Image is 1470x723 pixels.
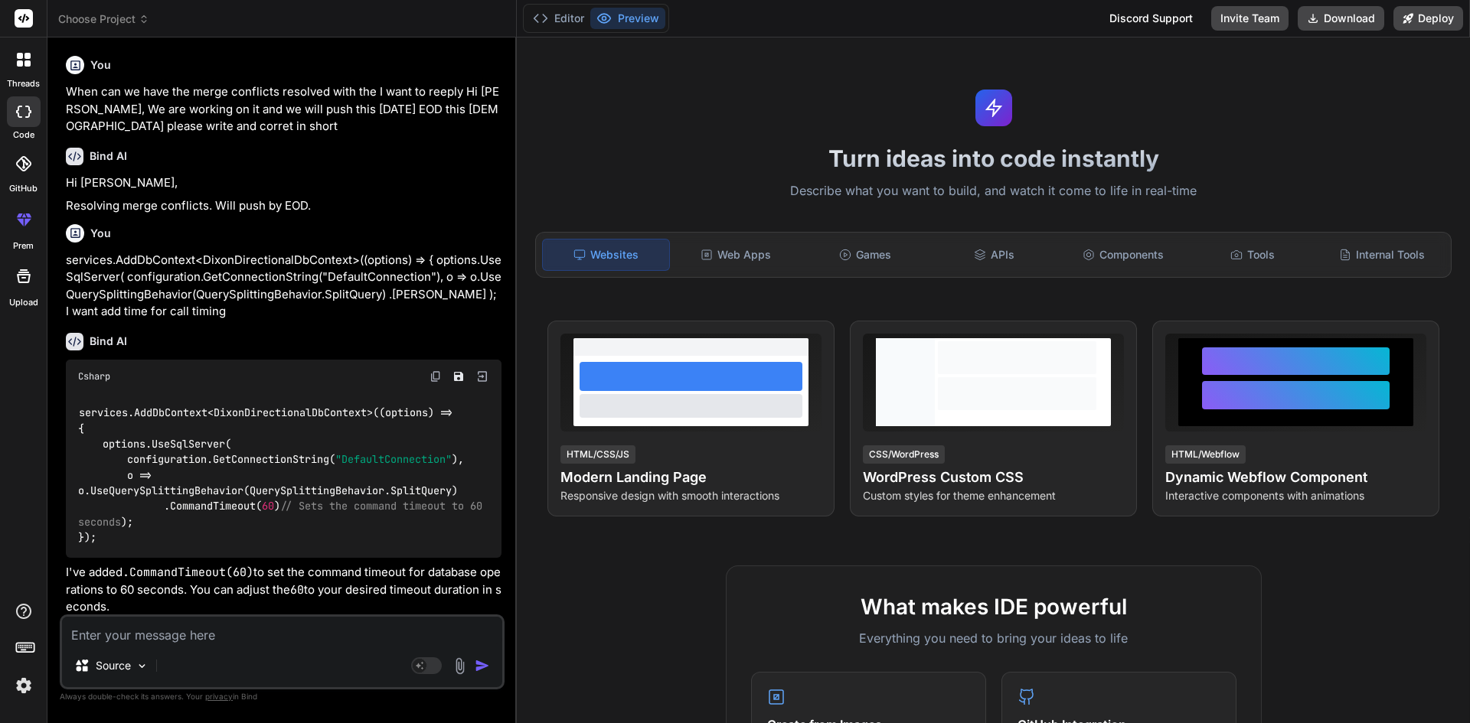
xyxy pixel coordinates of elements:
[1211,6,1289,31] button: Invite Team
[1393,6,1463,31] button: Deploy
[78,500,488,529] span: // Sets the command timeout to 60 seconds
[11,673,37,699] img: settings
[560,467,822,488] h4: Modern Landing Page
[335,453,452,467] span: "DefaultConnection"
[66,564,501,616] p: I've added to set the command timeout for database operations to 60 seconds. You can adjust the t...
[13,129,34,142] label: code
[751,591,1236,623] h2: What makes IDE powerful
[526,181,1461,201] p: Describe what you want to build, and watch it come to life in real-time
[60,689,505,704] p: Always double-check its answers. Your in Bind
[931,239,1057,271] div: APIs
[863,445,945,464] div: CSS/WordPress
[66,197,501,215] p: Resolving merge conflicts. Will push by EOD.
[560,488,822,503] p: Responsive design with smooth interactions
[78,370,110,383] span: Csharp
[430,370,442,383] img: copy
[560,445,635,464] div: HTML/CSS/JS
[9,296,38,309] label: Upload
[1190,239,1316,271] div: Tools
[527,8,590,29] button: Editor
[205,692,233,701] span: privacy
[1100,6,1202,31] div: Discord Support
[1165,467,1426,488] h4: Dynamic Webflow Component
[751,629,1236,647] p: Everything you need to bring your ideas to life
[90,226,111,241] h6: You
[7,77,40,90] label: threads
[58,11,149,27] span: Choose Project
[13,239,34,252] label: prem
[1060,239,1187,271] div: Components
[290,582,304,598] code: 60
[136,659,149,673] img: Pick Models
[590,8,665,29] button: Preview
[96,658,131,673] p: Source
[451,657,469,675] img: attachment
[1165,445,1246,464] div: HTML/Webflow
[9,182,38,195] label: GitHub
[78,405,488,546] code: services.AddDbContext<DixonDirectionalDbContext>((options) => { options.UseSqlServer( configurati...
[526,145,1461,172] h1: Turn ideas into code instantly
[1298,6,1384,31] button: Download
[475,370,489,383] img: Open in Browser
[673,239,799,271] div: Web Apps
[66,252,501,321] p: services.AddDbContext<DixonDirectionalDbContext>((options) => { options.UseSqlServer( configurati...
[90,57,111,73] h6: You
[863,467,1124,488] h4: WordPress Custom CSS
[122,565,253,580] code: .CommandTimeout(60)
[475,658,490,673] img: icon
[90,334,127,349] h6: Bind AI
[542,239,670,271] div: Websites
[66,83,501,135] p: When can we have the merge conflicts resolved with the I want to reeply Hi [PERSON_NAME], We are ...
[802,239,929,271] div: Games
[262,500,274,513] span: 60
[66,174,501,192] p: Hi [PERSON_NAME],
[1165,488,1426,503] p: Interactive components with animations
[448,366,469,387] button: Save file
[1318,239,1445,271] div: Internal Tools
[863,488,1124,503] p: Custom styles for theme enhancement
[90,148,127,164] h6: Bind AI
